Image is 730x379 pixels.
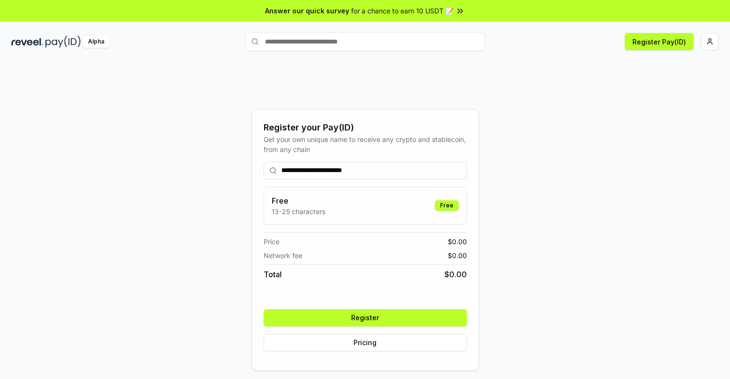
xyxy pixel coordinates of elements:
[264,250,302,260] span: Network fee
[11,36,44,48] img: reveel_dark
[351,6,453,16] span: for a chance to earn 10 USDT 📝
[272,206,325,217] p: 13-25 characters
[625,33,694,50] button: Register Pay(ID)
[448,237,467,247] span: $ 0.00
[444,269,467,280] span: $ 0.00
[272,195,325,206] h3: Free
[264,121,467,134] div: Register your Pay(ID)
[435,200,459,211] div: Free
[264,134,467,154] div: Get your own unique name to receive any crypto and stablecoin, from any chain
[83,36,110,48] div: Alpha
[264,269,282,280] span: Total
[448,250,467,260] span: $ 0.00
[265,6,349,16] span: Answer our quick survey
[264,309,467,326] button: Register
[45,36,81,48] img: pay_id
[264,237,279,247] span: Price
[264,334,467,351] button: Pricing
